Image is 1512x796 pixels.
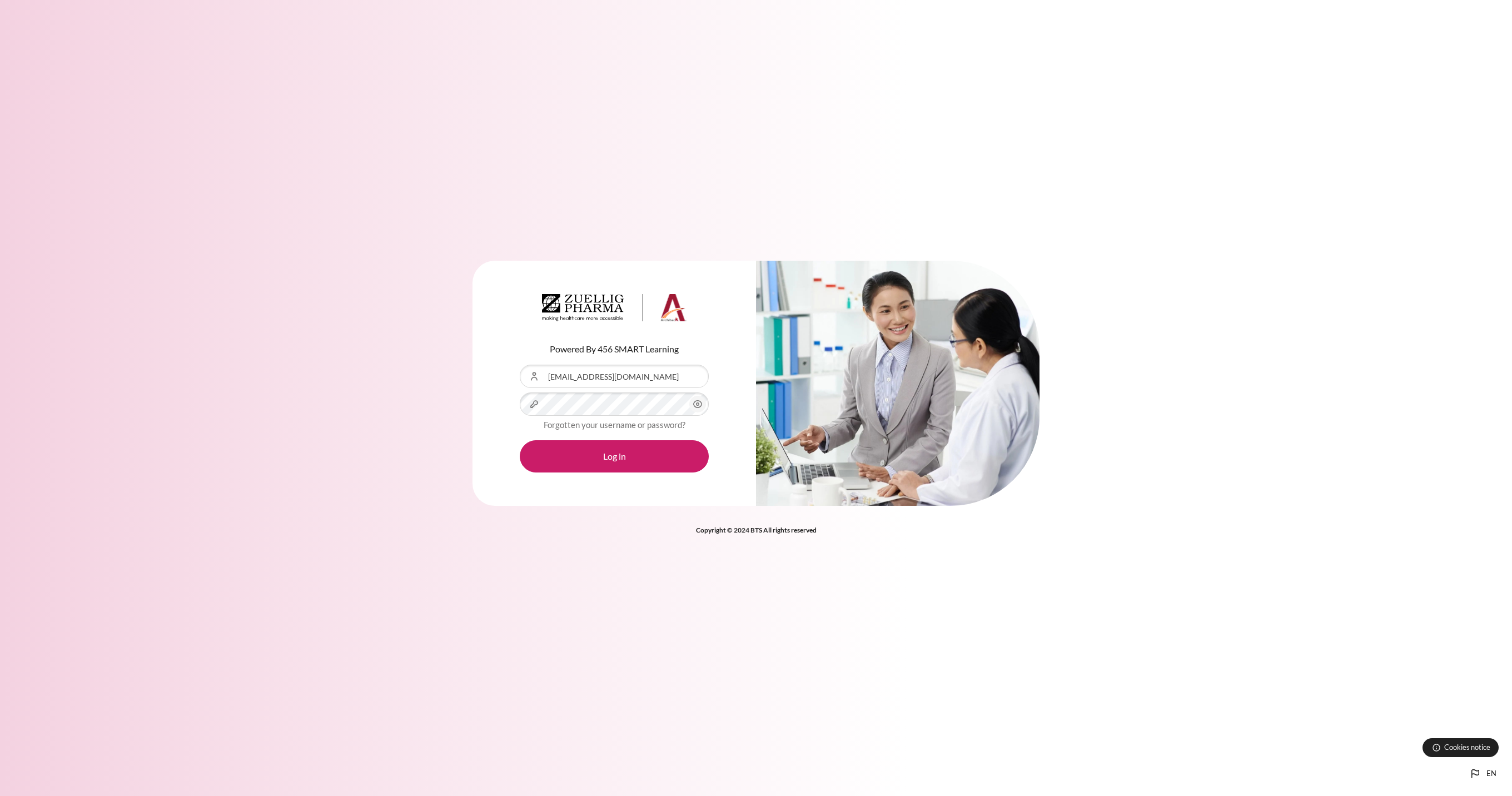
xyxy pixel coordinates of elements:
span: en [1486,768,1496,779]
img: Architeck [542,294,687,322]
a: Architeck [542,294,687,326]
a: Forgotten your username or password? [544,420,685,430]
p: Powered By 456 SMART Learning [520,342,709,356]
button: Languages [1464,763,1501,785]
button: Log in [520,440,709,472]
span: Cookies notice [1444,742,1490,753]
strong: Copyright © 2024 BTS All rights reserved [696,526,817,534]
button: Cookies notice [1423,738,1499,757]
input: Username or Email Address [520,365,709,388]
